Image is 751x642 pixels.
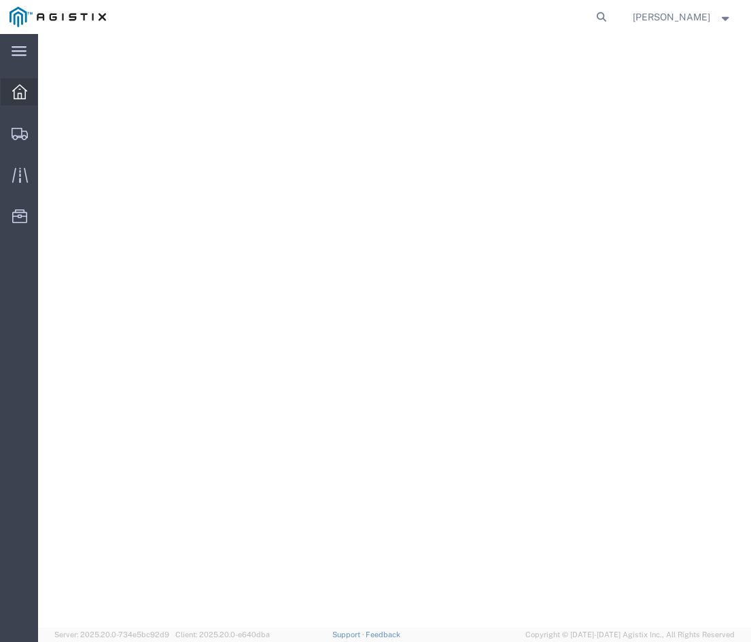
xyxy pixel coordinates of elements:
[366,630,400,639] a: Feedback
[632,9,733,25] button: [PERSON_NAME]
[10,7,106,27] img: logo
[175,630,270,639] span: Client: 2025.20.0-e640dba
[332,630,366,639] a: Support
[633,10,710,24] span: Mustafa Sheriff
[54,630,169,639] span: Server: 2025.20.0-734e5bc92d9
[525,629,735,641] span: Copyright © [DATE]-[DATE] Agistix Inc., All Rights Reserved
